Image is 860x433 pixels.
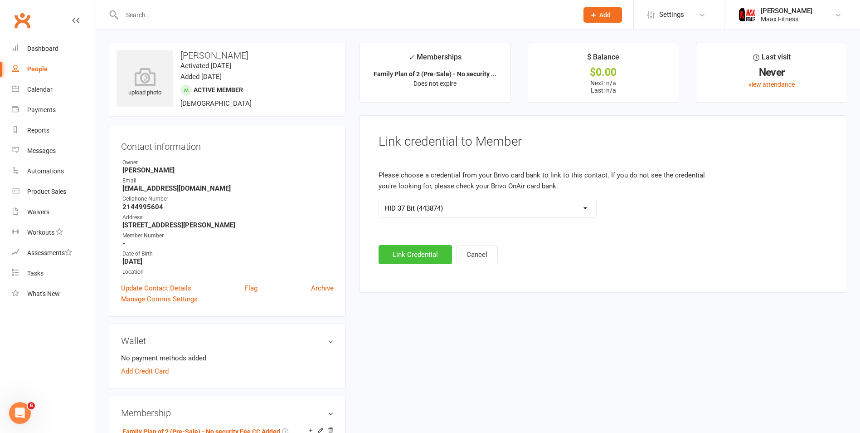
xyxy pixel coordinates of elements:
a: Update Contact Details [121,283,191,294]
strong: Family Plan of 2 (Pre-Sale) - No security ... [374,70,496,78]
div: Assessments [27,249,72,256]
div: Reports [27,127,49,134]
div: Calendar [27,86,53,93]
div: Messages [27,147,56,154]
div: People [27,65,48,73]
a: Assessments [12,243,96,263]
strong: [PERSON_NAME] [122,166,334,174]
a: Dashboard [12,39,96,59]
div: Last visit [753,51,791,68]
h3: Contact information [121,138,334,152]
a: Archive [311,283,334,294]
div: $0.00 [536,68,671,77]
div: Date of Birth [122,250,334,258]
div: Member Number [122,231,334,240]
button: Cancel [456,245,498,264]
a: Tasks [12,263,96,284]
div: upload photo [117,68,173,98]
a: Clubworx [11,9,34,32]
span: Settings [659,5,684,25]
div: Email [122,177,334,185]
a: Calendar [12,79,96,100]
div: Location [122,268,334,276]
a: Messages [12,141,96,161]
a: Manage Comms Settings [121,294,198,305]
a: What's New [12,284,96,304]
img: thumb_image1759205071.png [738,6,756,24]
input: Search... [119,9,572,21]
a: Workouts [12,222,96,243]
div: Address [122,213,334,222]
a: Reports [12,120,96,141]
a: Product Sales [12,182,96,202]
div: Product Sales [27,188,66,195]
a: view attendance [748,81,795,88]
a: People [12,59,96,79]
div: Payments [27,106,56,113]
span: [DEMOGRAPHIC_DATA] [180,99,252,108]
div: Workouts [27,229,54,236]
div: Waivers [27,208,49,216]
span: Active member [194,86,243,93]
div: Dashboard [27,45,58,52]
strong: - [122,239,334,247]
strong: [DATE] [122,257,334,266]
div: $ Balance [587,51,619,68]
div: Memberships [408,51,462,68]
button: Link Credential [379,245,452,264]
h3: [PERSON_NAME] [117,50,338,60]
h3: Link credential to Member [379,135,828,149]
a: Add Credit Card [121,366,169,377]
time: Added [DATE] [180,73,222,81]
div: Never [705,68,839,77]
time: Activated [DATE] [180,62,231,70]
i: ✓ [408,53,414,62]
p: Please choose a credential from your Brivo card bank to link to this contact. If you do not see t... [379,170,712,192]
strong: [STREET_ADDRESS][PERSON_NAME] [122,221,334,229]
a: Automations [12,161,96,182]
div: Tasks [27,270,44,277]
span: Does not expire [413,80,457,87]
a: Flag [245,283,258,294]
div: Maax Fitness [761,15,812,23]
div: [PERSON_NAME] [761,7,812,15]
span: Add [599,11,611,19]
h3: Membership [121,408,334,418]
h3: Wallet [121,336,334,346]
button: Add [583,7,622,23]
div: What's New [27,290,60,297]
p: Next: n/a Last: n/a [536,79,671,94]
strong: 2144995604 [122,203,334,211]
div: Automations [27,167,64,175]
div: Cellphone Number [122,195,334,203]
li: No payment methods added [121,353,334,364]
strong: [EMAIL_ADDRESS][DOMAIN_NAME] [122,184,334,192]
span: 6 [28,402,35,409]
a: Waivers [12,202,96,222]
a: Payments [12,100,96,120]
div: Owner [122,158,334,167]
iframe: Intercom live chat [9,402,31,424]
